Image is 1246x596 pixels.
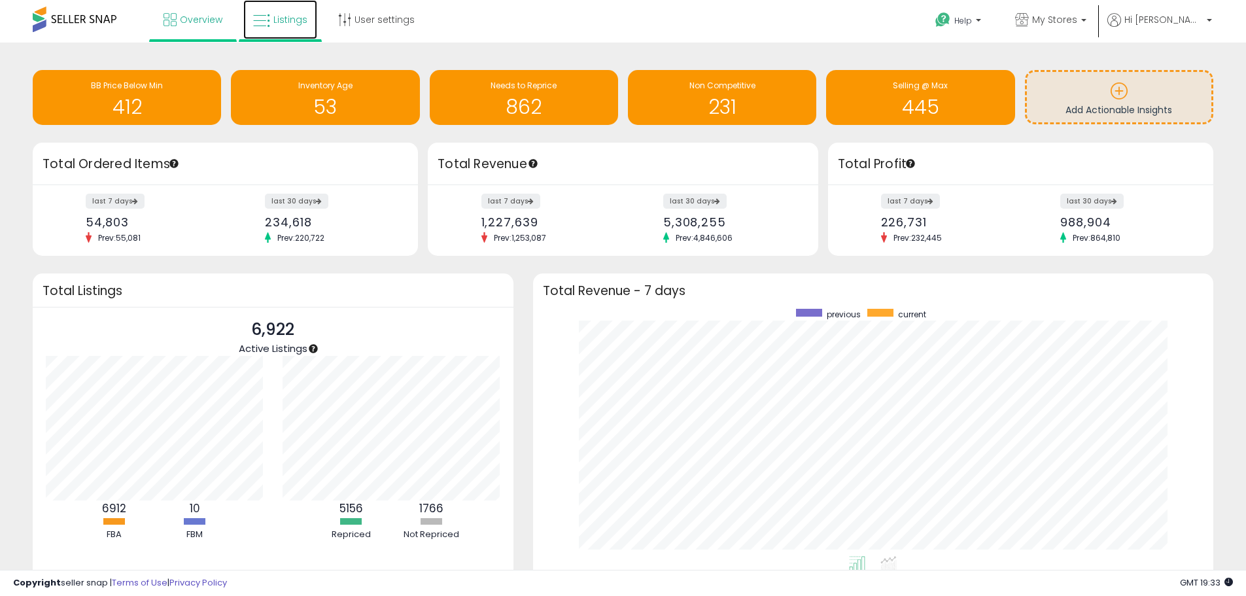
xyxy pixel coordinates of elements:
[43,286,504,296] h3: Total Listings
[430,70,618,125] a: Needs to Reprice 862
[1124,13,1203,26] span: Hi [PERSON_NAME]
[231,70,419,125] a: Inventory Age 53
[481,215,614,229] div: 1,227,639
[689,80,755,91] span: Non Competitive
[438,155,808,173] h3: Total Revenue
[436,96,612,118] h1: 862
[1032,13,1077,26] span: My Stores
[156,529,234,541] div: FBM
[392,529,471,541] div: Not Repriced
[169,576,227,589] a: Privacy Policy
[190,500,200,516] b: 10
[112,576,167,589] a: Terms of Use
[893,80,948,91] span: Selling @ Max
[628,70,816,125] a: Non Competitive 231
[1060,194,1124,209] label: last 30 days
[634,96,810,118] h1: 231
[298,80,353,91] span: Inventory Age
[168,158,180,169] div: Tooltip anchor
[833,96,1008,118] h1: 445
[543,286,1203,296] h3: Total Revenue - 7 days
[339,500,363,516] b: 5156
[312,529,390,541] div: Repriced
[481,194,540,209] label: last 7 days
[39,96,215,118] h1: 412
[527,158,539,169] div: Tooltip anchor
[935,12,951,28] i: Get Help
[265,215,395,229] div: 234,618
[92,232,147,243] span: Prev: 55,081
[887,232,948,243] span: Prev: 232,445
[1065,103,1172,116] span: Add Actionable Insights
[102,500,126,516] b: 6912
[491,80,557,91] span: Needs to Reprice
[1066,232,1127,243] span: Prev: 864,810
[881,194,940,209] label: last 7 days
[43,155,408,173] h3: Total Ordered Items
[33,70,221,125] a: BB Price Below Min 412
[826,70,1014,125] a: Selling @ Max 445
[1180,576,1233,589] span: 2025-08-14 19:33 GMT
[827,309,861,320] span: previous
[487,232,553,243] span: Prev: 1,253,087
[898,309,926,320] span: current
[239,342,307,355] span: Active Listings
[75,529,154,541] div: FBA
[271,232,331,243] span: Prev: 220,722
[663,194,727,209] label: last 30 days
[663,215,795,229] div: 5,308,255
[86,215,216,229] div: 54,803
[91,80,163,91] span: BB Price Below Min
[13,577,227,589] div: seller snap | |
[1060,215,1190,229] div: 988,904
[86,194,145,209] label: last 7 days
[1027,72,1211,122] a: Add Actionable Insights
[905,158,916,169] div: Tooltip anchor
[239,317,307,342] p: 6,922
[881,215,1011,229] div: 226,731
[1107,13,1212,43] a: Hi [PERSON_NAME]
[954,15,972,26] span: Help
[925,2,994,43] a: Help
[237,96,413,118] h1: 53
[419,500,443,516] b: 1766
[265,194,328,209] label: last 30 days
[669,232,739,243] span: Prev: 4,846,606
[838,155,1203,173] h3: Total Profit
[13,576,61,589] strong: Copyright
[180,13,222,26] span: Overview
[273,13,307,26] span: Listings
[307,343,319,355] div: Tooltip anchor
